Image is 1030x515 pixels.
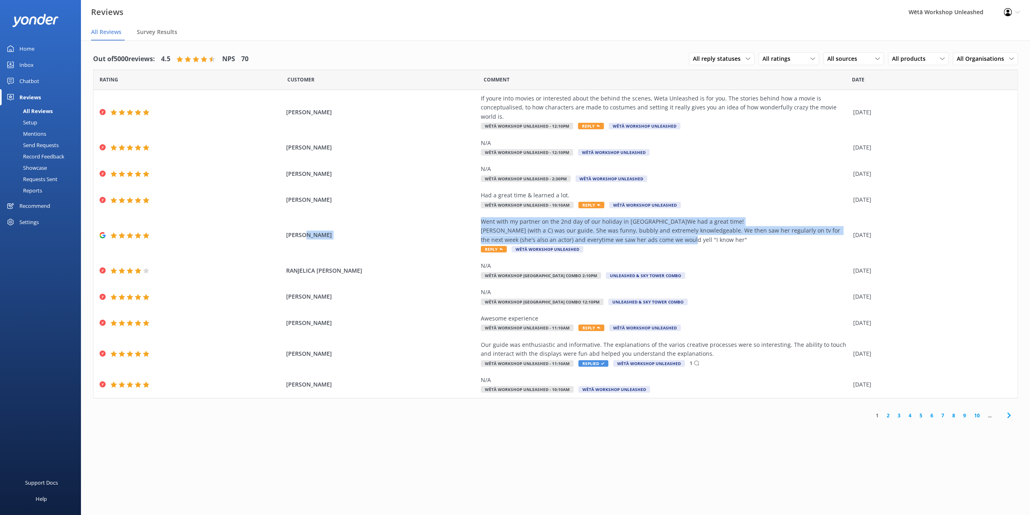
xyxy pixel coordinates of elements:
[481,191,849,200] div: Had a great time & learned a lot.
[5,151,81,162] a: Record Feedback
[5,173,57,185] div: Requests Sent
[872,412,883,419] a: 1
[286,349,477,358] span: [PERSON_NAME]
[286,108,477,117] span: [PERSON_NAME]
[19,214,39,230] div: Settings
[481,272,601,279] span: Wētā Workshop [GEOGRAPHIC_DATA] COMBO 2:10pm
[5,105,53,117] div: All Reviews
[926,412,937,419] a: 6
[481,299,603,305] span: Wētā Workshop [GEOGRAPHIC_DATA] COMBO 12:10pm
[286,318,477,327] span: [PERSON_NAME]
[578,202,604,208] span: Reply
[576,175,647,182] span: Wētā Workshop Unleashed
[5,128,81,139] a: Mentions
[481,139,849,147] div: N/A
[241,54,248,64] h4: 70
[827,54,862,63] span: All sources
[5,162,47,173] div: Showcase
[91,28,121,36] span: All Reviews
[853,380,1007,389] div: [DATE]
[481,376,849,385] div: N/A
[484,76,510,83] span: Question
[5,139,59,151] div: Send Requests
[481,314,849,323] div: Awesome experience
[25,474,58,491] div: Support Docs
[286,195,477,204] span: [PERSON_NAME]
[5,139,81,151] a: Send Requests
[578,325,604,331] span: Reply
[853,143,1007,152] div: [DATE]
[286,266,477,275] span: RANJELICA [PERSON_NAME]
[937,412,948,419] a: 7
[915,412,926,419] a: 5
[481,340,849,359] div: Our guide was enthusiastic and informative. The explanations of the varios creative processes wer...
[222,54,235,64] h4: NPS
[762,54,795,63] span: All ratings
[481,325,573,331] span: Wētā Workshop Unleashed - 11:10am
[481,94,849,121] div: If youre into movies or interested about the behind the scenes, Weta Unleashed is for you. The st...
[481,175,571,182] span: Wētā Workshop Unleashed - 2:30pm
[853,169,1007,178] div: [DATE]
[512,246,583,252] span: Wētā Workshop Unleashed
[286,380,477,389] span: [PERSON_NAME]
[609,123,680,129] span: Wētā Workshop Unleashed
[481,288,849,297] div: N/A
[19,198,50,214] div: Recommend
[36,491,47,507] div: Help
[481,246,507,252] span: Reply
[948,412,959,419] a: 8
[5,151,64,162] div: Record Feedback
[286,231,477,239] span: [PERSON_NAME]
[957,54,1009,63] span: All Organisations
[286,292,477,301] span: [PERSON_NAME]
[853,108,1007,117] div: [DATE]
[690,359,692,367] p: 1
[481,149,573,156] span: Wētā Workshop Unleashed - 12:10pm
[481,386,573,393] span: Wētā Workshop Unleashed - 10:10am
[5,128,46,139] div: Mentions
[19,89,41,105] div: Reviews
[481,202,573,208] span: Wētā Workshop Unleashed - 10:10am
[481,123,573,129] span: Wētā Workshop Unleashed - 12:10pm
[481,217,849,244] div: Went with my partner on the 2nd day of our holiday in [GEOGRAPHIC_DATA]We had a great time! [PERS...
[853,266,1007,275] div: [DATE]
[606,272,685,279] span: Unleashed & Sky Tower Combo
[613,360,685,367] span: Wētā Workshop Unleashed
[481,360,573,367] span: Wētā Workshop Unleashed - 11:10am
[578,386,650,393] span: Wētā Workshop Unleashed
[608,299,688,305] span: Unleashed & Sky Tower Combo
[970,412,984,419] a: 10
[5,173,81,185] a: Requests Sent
[5,105,81,117] a: All Reviews
[853,318,1007,327] div: [DATE]
[894,412,905,419] a: 3
[852,76,864,83] span: Date
[578,360,608,367] span: Replied
[905,412,915,419] a: 4
[93,54,155,64] h4: Out of 5000 reviews:
[161,54,170,64] h4: 4.5
[287,76,314,83] span: Date
[481,261,849,270] div: N/A
[5,162,81,173] a: Showcase
[137,28,177,36] span: Survey Results
[883,412,894,419] a: 2
[5,117,37,128] div: Setup
[853,292,1007,301] div: [DATE]
[5,117,81,128] a: Setup
[853,349,1007,358] div: [DATE]
[578,149,650,156] span: Wētā Workshop Unleashed
[12,14,59,27] img: yonder-white-logo.png
[5,185,81,196] a: Reports
[91,6,123,19] h3: Reviews
[100,76,118,83] span: Date
[609,325,681,331] span: Wētā Workshop Unleashed
[481,165,849,173] div: N/A
[892,54,930,63] span: All products
[19,41,34,57] div: Home
[5,185,42,196] div: Reports
[286,143,477,152] span: [PERSON_NAME]
[578,123,604,129] span: Reply
[959,412,970,419] a: 9
[286,169,477,178] span: [PERSON_NAME]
